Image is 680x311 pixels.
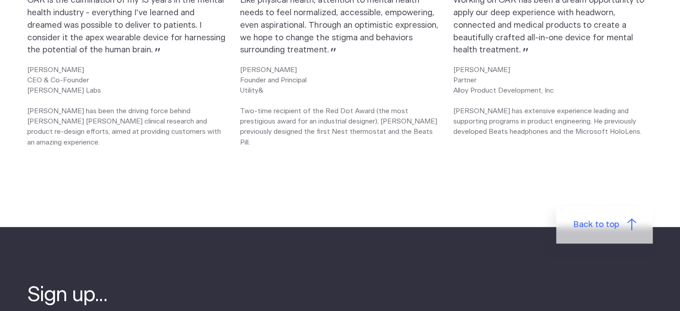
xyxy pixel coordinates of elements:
[27,65,227,148] p: [PERSON_NAME] CEO & Co-Founder [PERSON_NAME] Labs [PERSON_NAME] has been the driving force behind...
[240,65,439,148] p: [PERSON_NAME] Founder and Principal Utility& Two-time recipient of the Red Dot Award (the most pr...
[27,281,278,309] h4: Sign up...
[573,218,619,231] span: Back to top
[556,206,653,244] a: Back to top
[453,65,653,137] p: [PERSON_NAME] Partner Alloy Product Development, Inc [PERSON_NAME] has extensive experience leadi...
